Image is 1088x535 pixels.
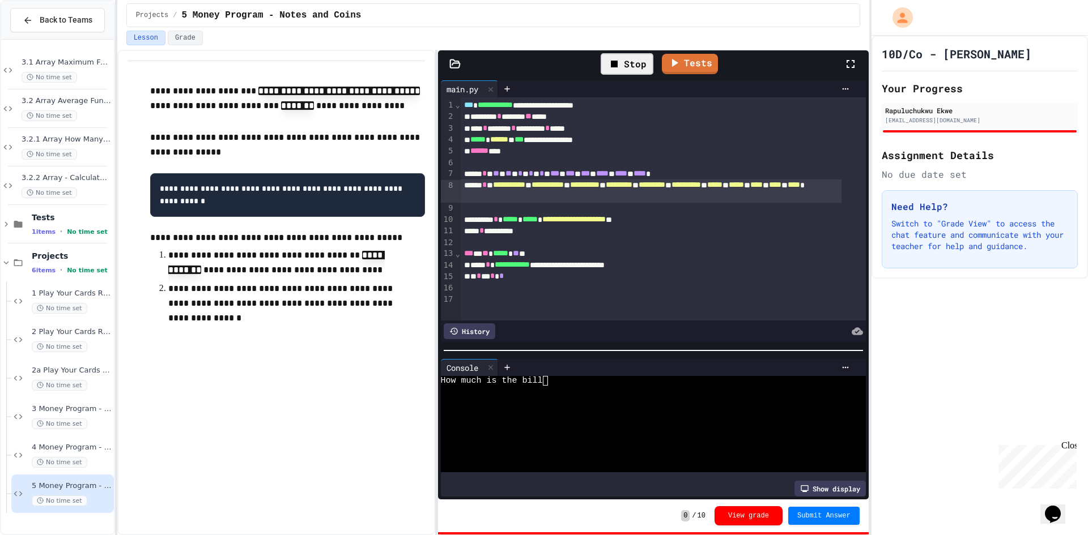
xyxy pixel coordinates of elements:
[32,443,112,452] span: 4 Money Program - Pattern Recogniton
[22,72,77,83] span: No time set
[32,303,87,314] span: No time set
[882,147,1078,163] h2: Assignment Details
[22,110,77,121] span: No time set
[22,58,112,67] span: 3.1 Array Maximum Function
[32,380,87,391] span: No time set
[22,135,112,144] span: 3.2.1 Array How Many? Function
[22,96,112,106] span: 3.2 Array Average Function
[885,105,1074,115] div: Rapuluchukwu Ekwe
[136,11,169,20] span: Projects
[882,80,1078,96] h2: Your Progress
[32,418,87,429] span: No time set
[60,227,62,236] span: •
[881,5,916,31] div: My Account
[60,266,62,275] span: •
[882,46,1031,62] h1: 10D/Co - [PERSON_NAME]
[168,31,203,45] button: Grade
[32,327,112,337] span: 2 Play Your Cards Right - Improved
[10,8,105,32] button: Back to Teams
[32,404,112,414] span: 3 Money Program - Basic Version
[32,251,112,261] span: Projects
[1040,490,1077,524] iframe: chat widget
[181,8,361,22] span: 5 Money Program - Notes and Coins
[173,11,177,20] span: /
[885,116,1074,125] div: [EMAIL_ADDRESS][DOMAIN_NAME]
[67,267,108,274] span: No time set
[22,187,77,198] span: No time set
[22,173,112,183] span: 3.2.2 Array - Calculate MODE Function
[994,440,1077,489] iframe: chat widget
[5,5,78,72] div: Chat with us now!Close
[32,212,112,222] span: Tests
[40,14,92,26] span: Back to Teams
[32,289,112,298] span: 1 Play Your Cards Right - Basic Version
[32,457,87,468] span: No time set
[882,168,1078,181] div: No due date set
[891,200,1068,213] h3: Need Help?
[32,495,87,506] span: No time set
[126,31,165,45] button: Lesson
[891,218,1068,252] p: Switch to "Grade View" to access the chat feature and communicate with your teacher for help and ...
[32,341,87,352] span: No time set
[67,228,108,236] span: No time set
[32,366,112,375] span: 2a Play Your Cards Right - PyGame
[32,481,112,491] span: 5 Money Program - Notes and Coins
[32,228,56,236] span: 1 items
[32,267,56,274] span: 6 items
[22,149,77,160] span: No time set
